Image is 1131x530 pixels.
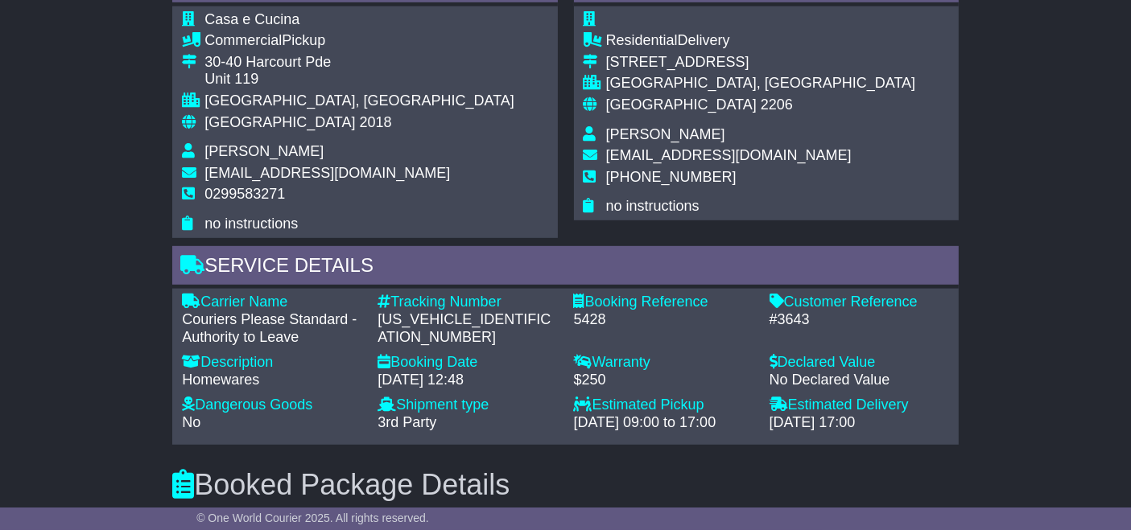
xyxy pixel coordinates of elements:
div: [DATE] 12:48 [378,372,557,389]
span: Commercial [204,32,282,48]
span: [EMAIL_ADDRESS][DOMAIN_NAME] [204,165,450,181]
span: no instructions [204,216,298,232]
span: 3rd Party [378,414,436,430]
div: Pickup [204,32,514,50]
div: Service Details [172,246,959,290]
div: Delivery [606,32,916,50]
div: Carrier Name [182,294,361,311]
div: #3643 [770,311,949,329]
div: [DATE] 09:00 to 17:00 [573,414,753,432]
span: 2018 [360,114,392,130]
span: [PHONE_NUMBER] [606,169,737,185]
div: Unit 119 [204,71,514,88]
span: [GEOGRAPHIC_DATA] [204,114,355,130]
div: Homewares [182,372,361,389]
div: [GEOGRAPHIC_DATA], [GEOGRAPHIC_DATA] [606,75,916,92]
div: [US_VEHICLE_IDENTIFICATION_NUMBER] [378,311,557,346]
div: No Declared Value [770,372,949,389]
span: [PERSON_NAME] [606,126,725,142]
div: Shipment type [378,396,557,414]
span: [GEOGRAPHIC_DATA] [606,97,757,113]
div: Booking Reference [573,294,753,311]
div: 30-40 Harcourt Pde [204,54,514,72]
div: Customer Reference [770,294,949,311]
div: $250 [573,372,753,389]
div: Booking Date [378,354,557,372]
span: [EMAIL_ADDRESS][DOMAIN_NAME] [606,147,852,163]
div: Declared Value [770,354,949,372]
div: Warranty [573,354,753,372]
div: Estimated Pickup [573,396,753,414]
div: 5428 [573,311,753,329]
span: 0299583271 [204,186,285,202]
div: Couriers Please Standard - Authority to Leave [182,311,361,346]
span: No [182,414,200,430]
span: [PERSON_NAME] [204,143,324,159]
span: 2206 [761,97,793,113]
div: Dangerous Goods [182,396,361,414]
div: [DATE] 17:00 [770,414,949,432]
div: Description [182,354,361,372]
span: no instructions [606,198,700,214]
h3: Booked Package Details [172,469,959,501]
div: [GEOGRAPHIC_DATA], [GEOGRAPHIC_DATA] [204,92,514,110]
div: Estimated Delivery [770,396,949,414]
span: Residential [606,32,678,48]
span: Casa e Cucina [204,11,299,27]
span: © One World Courier 2025. All rights reserved. [196,512,429,524]
div: [STREET_ADDRESS] [606,54,916,72]
div: Tracking Number [378,294,557,311]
